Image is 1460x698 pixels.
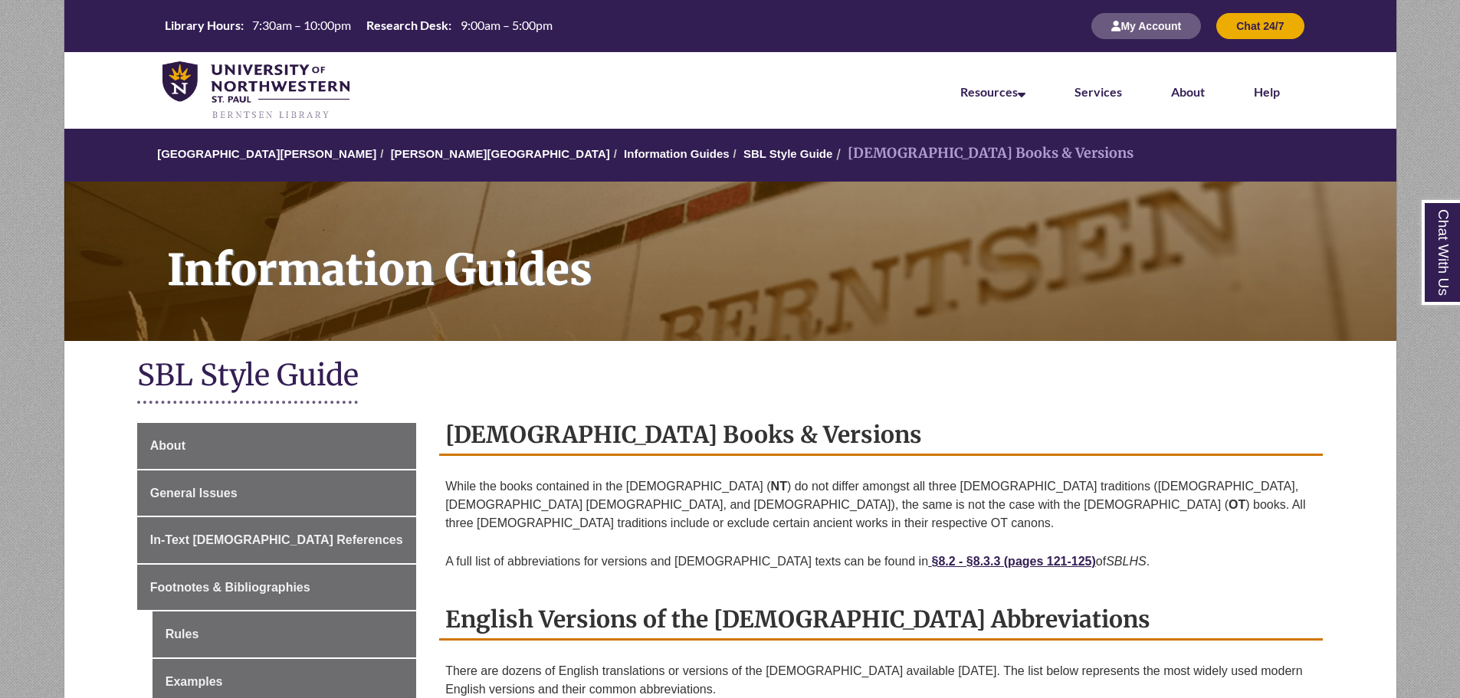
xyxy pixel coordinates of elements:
[439,415,1323,456] h2: [DEMOGRAPHIC_DATA] Books & Versions
[445,471,1317,539] p: While the books contained in the [DEMOGRAPHIC_DATA] ( ) do not differ amongst all three [DEMOGRAP...
[157,147,376,160] a: [GEOGRAPHIC_DATA][PERSON_NAME]
[1216,19,1304,32] a: Chat 24/7
[832,143,1134,165] li: [DEMOGRAPHIC_DATA] Books & Versions
[64,182,1396,341] a: Information Guides
[1091,19,1201,32] a: My Account
[153,611,416,657] a: Rules
[159,17,246,34] th: Library Hours:
[960,84,1025,99] a: Resources
[771,480,787,493] strong: NT
[150,581,310,594] span: Footnotes & Bibliographies
[159,17,559,35] a: Hours Today
[137,565,416,611] a: Footnotes & Bibliographies
[159,17,559,34] table: Hours Today
[150,182,1396,321] h1: Information Guides
[445,546,1317,577] p: A full list of abbreviations for versions and [DEMOGRAPHIC_DATA] texts can be found in of .
[137,423,416,469] a: About
[252,18,351,32] span: 7:30am – 10:00pm
[150,439,185,452] span: About
[1229,498,1245,511] strong: OT
[162,61,350,121] img: UNWSP Library Logo
[461,18,553,32] span: 9:00am – 5:00pm
[1254,84,1280,99] a: Help
[391,147,610,160] a: [PERSON_NAME][GEOGRAPHIC_DATA]
[150,533,403,546] span: In-Text [DEMOGRAPHIC_DATA] References
[137,356,1324,397] h1: SBL Style Guide
[439,600,1323,641] h2: English Versions of the [DEMOGRAPHIC_DATA] Abbreviations
[150,487,238,500] span: General Issues
[743,147,832,160] a: SBL Style Guide
[137,517,416,563] a: In-Text [DEMOGRAPHIC_DATA] References
[624,147,730,160] a: Information Guides
[137,470,416,516] a: General Issues
[1106,555,1146,568] em: SBLHS
[1171,84,1205,99] a: About
[1216,13,1304,39] button: Chat 24/7
[360,17,454,34] th: Research Desk:
[1091,13,1201,39] button: My Account
[931,555,1095,568] strong: §8.2 - §8.3.3 (pages 121-125)
[1074,84,1122,99] a: Services
[928,555,1096,568] a: §8.2 - §8.3.3 (pages 121-125)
